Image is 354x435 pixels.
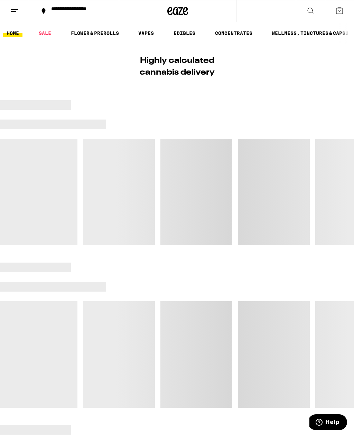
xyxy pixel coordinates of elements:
a: SALE [35,29,55,37]
a: HOME [3,29,22,37]
a: FLOWER & PREROLLS [67,29,122,37]
a: EDIBLES [170,29,199,37]
h1: Highly calculated cannabis delivery [120,55,234,78]
iframe: Opens a widget where you can find more information [309,414,347,432]
a: VAPES [135,29,157,37]
a: CONCENTRATES [212,29,256,37]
